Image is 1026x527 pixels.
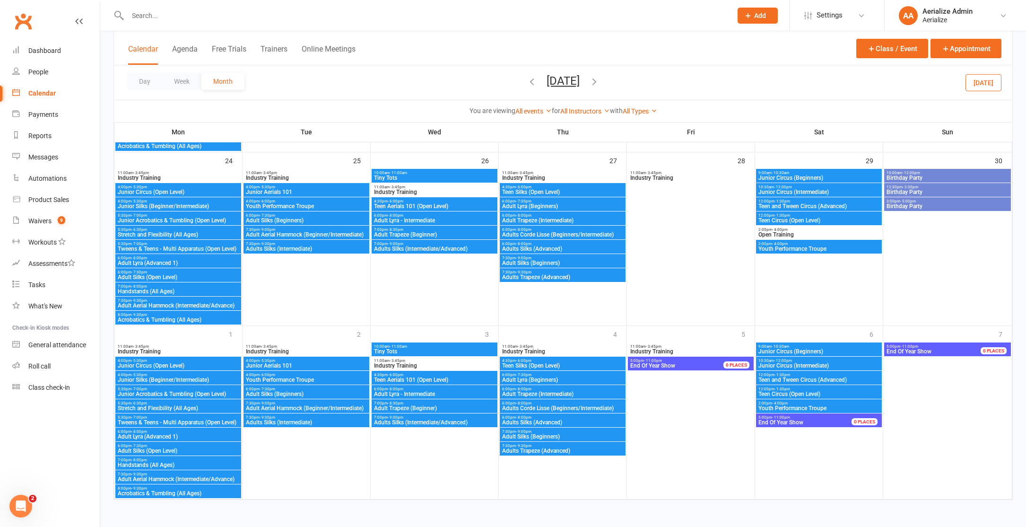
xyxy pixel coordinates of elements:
[117,284,239,289] span: 7:00pm
[245,246,367,252] span: Adults Silks (Intermediate)
[502,373,624,377] span: 6:00pm
[758,349,880,354] span: Junior Circus (Beginners)
[388,213,403,218] span: - 8:00pm
[245,373,367,377] span: 4:00pm
[245,344,367,349] span: 11:00am
[245,218,367,223] span: Adult Silks (Beginners)
[502,359,624,363] span: 4:30pm
[260,387,275,391] span: - 7:30pm
[499,122,627,142] th: Thu
[774,359,792,363] span: - 12:00pm
[245,213,367,218] span: 6:00pm
[117,317,239,323] span: Acrobatics & Tumbling (All Ages)
[886,171,1009,175] span: 10:00am
[502,270,624,274] span: 7:30pm
[245,232,367,237] span: Adult Aerial Hammock (Beginner/Intermediate)
[772,344,789,349] span: - 10:30am
[201,73,244,90] button: Month
[245,387,367,391] span: 6:00pm
[502,391,624,397] span: Adult Trapeze (Intermediate)
[260,228,275,232] span: - 9:00pm
[117,303,239,308] span: Adult Aerial Hammock (Intermediate/Advance)
[12,334,100,356] a: General attendance kiosk mode
[886,203,1009,209] span: Birthday Party
[260,359,275,363] span: - 5:30pm
[12,168,100,189] a: Automations
[261,344,277,349] span: - 3:45pm
[758,175,880,181] span: Junior Circus (Beginners)
[245,405,367,411] span: Adult Aerial Hammock (Beginner/Intermediate)
[12,211,100,232] a: Waivers 9
[131,185,147,189] span: - 5:30pm
[758,232,880,237] span: Open Training
[117,246,239,252] span: Tweens & Teens - Multi Apparatus (Open Level)
[245,228,367,232] span: 7:30pm
[117,256,239,260] span: 6:00pm
[12,296,100,317] a: What's New
[886,199,1009,203] span: 3:00pm
[117,363,239,369] span: Junior Circus (Open Level)
[388,228,403,232] span: - 8:30pm
[261,171,277,175] span: - 3:45pm
[117,313,239,317] span: 8:00pm
[516,401,531,405] span: - 8:00pm
[502,363,624,369] span: Teen Silks (Open Level)
[117,401,239,405] span: 5:30pm
[502,185,624,189] span: 4:30pm
[28,132,52,140] div: Reports
[502,199,624,203] span: 6:00pm
[886,175,1009,181] span: Birthday Party
[245,171,367,175] span: 11:00am
[117,242,239,246] span: 5:30pm
[758,218,880,223] span: Teen Circus (Open Level)
[627,122,755,142] th: Fri
[772,401,788,405] span: - 4:00pm
[374,415,496,420] span: 7:00pm
[758,401,880,405] span: 2:00pm
[131,199,147,203] span: - 5:30pm
[922,16,973,24] div: Aerialize
[245,377,367,383] span: Youth Performance Troupe
[883,122,1012,142] th: Sun
[117,373,239,377] span: 4:00pm
[502,246,624,252] span: Adults Silks (Advanced)
[388,242,403,246] span: - 9:00pm
[886,185,1009,189] span: 12:30pm
[623,107,657,115] a: All Types
[117,344,239,349] span: 11:00am
[502,274,624,280] span: Adults Trapeze (Advanced)
[260,415,275,420] span: - 9:30pm
[117,391,239,397] span: Junior Acrobatics & Tumbling (Open Level)
[28,238,57,246] div: Workouts
[117,213,239,218] span: 5:30pm
[502,260,624,266] span: Adult Silks (Beginners)
[965,74,1001,91] button: [DATE]
[388,415,403,420] span: - 9:00pm
[28,111,58,118] div: Payments
[131,213,147,218] span: - 7:00pm
[646,344,661,349] span: - 3:45pm
[518,171,533,175] span: - 3:45pm
[212,44,246,65] button: Free Trials
[502,232,624,237] span: Adults Corde Lisse (Beginners/Intermediate)
[547,74,580,88] button: [DATE]
[12,83,100,104] a: Calendar
[516,359,531,363] span: - 6:00pm
[390,171,407,175] span: - 11:00am
[29,495,36,502] span: 2
[374,228,496,232] span: 7:00pm
[758,344,880,349] span: 9:00am
[502,344,624,349] span: 11:00am
[374,171,496,175] span: 10:00am
[502,242,624,246] span: 6:00pm
[374,218,496,223] span: Adult Lyra - Intermediate
[131,359,147,363] span: - 5:30pm
[131,270,147,274] span: - 7:30pm
[117,203,239,209] span: Junior Silks (Beginner/Intermediate)
[772,228,788,232] span: - 4:00pm
[260,199,275,203] span: - 6:00pm
[374,189,496,195] span: Industry Training
[374,377,496,383] span: Teen Aerials 101 (Open Level)
[117,260,239,266] span: Adult Lyra (Advanced 1)
[12,232,100,253] a: Workouts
